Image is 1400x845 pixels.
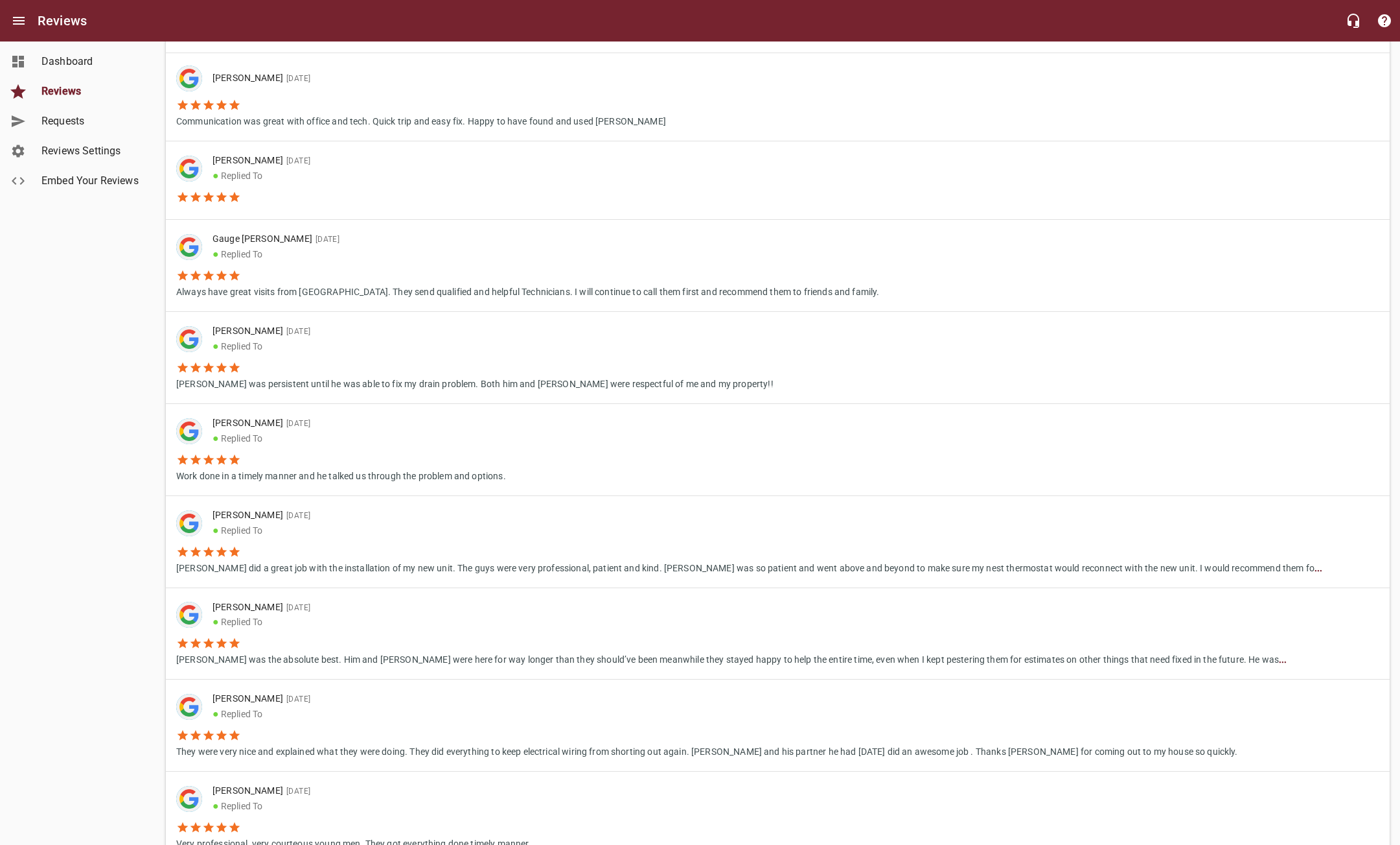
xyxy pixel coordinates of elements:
[283,787,310,796] span: [DATE]
[3,5,34,36] button: Open drawer
[212,432,219,444] span: ●
[41,54,140,69] span: Dashboard
[176,694,202,720] img: google-dark.png
[283,419,310,428] span: [DATE]
[283,156,310,165] span: [DATE]
[283,327,310,336] span: [DATE]
[176,112,666,128] p: Communication was great with office and tech. Quick trip and easy fix. Happy to have found and us...
[176,418,202,444] div: Google
[212,154,310,168] p: [PERSON_NAME]
[176,282,880,299] p: Always have great visits from [GEOGRAPHIC_DATA]. They send qualified and helpful Technicians. I w...
[176,510,202,536] img: google-dark.png
[212,784,521,798] p: [PERSON_NAME]
[166,312,1390,403] a: [PERSON_NAME][DATE]●Replied To[PERSON_NAME] was persistent until he was able to fix my drain prob...
[176,742,1238,759] p: They were very nice and explained what they were doing. They did everything to keep electrical wi...
[166,220,1390,311] a: Gauge [PERSON_NAME][DATE]●Replied ToAlways have great visits from [GEOGRAPHIC_DATA]. They send qu...
[283,511,310,520] span: [DATE]
[212,798,521,814] p: Replied To
[166,53,1390,141] a: [PERSON_NAME][DATE]Communication was great with office and tech. Quick trip and easy fix. Happy t...
[176,510,202,536] div: Google
[176,65,202,91] div: Google
[176,326,202,352] div: Google
[212,168,310,184] p: Replied To
[212,324,763,339] p: [PERSON_NAME]
[1369,5,1400,36] button: Support Portal
[166,588,1390,680] a: [PERSON_NAME][DATE]●Replied To[PERSON_NAME] was the absolute best. Him and [PERSON_NAME] were her...
[283,74,310,83] span: [DATE]
[212,615,219,628] span: ●
[212,601,1277,615] p: [PERSON_NAME]
[166,680,1390,771] a: [PERSON_NAME][DATE]●Replied ToThey were very nice and explained what they were doing. They did ev...
[212,614,1277,630] p: Replied To
[41,143,140,159] span: Reviews Settings
[212,692,1228,706] p: [PERSON_NAME]
[1314,563,1322,573] b: ...
[212,708,219,720] span: ●
[176,234,202,260] img: google-dark.png
[283,695,310,704] span: [DATE]
[176,694,202,720] div: Google
[212,169,219,182] span: ●
[176,418,202,444] img: google-dark.png
[1279,654,1287,665] b: ...
[41,173,140,189] span: Embed Your Reviews
[166,496,1390,588] a: [PERSON_NAME][DATE]●Replied To[PERSON_NAME] did a great job with the installation of my new unit....
[212,416,496,431] p: [PERSON_NAME]
[176,326,202,352] img: google-dark.png
[176,65,202,91] img: google-dark.png
[1338,5,1369,36] button: Live Chat
[176,156,202,182] img: google-dark.png
[176,466,506,483] p: Work done in a timely manner and he talked us through the problem and options.
[41,113,140,129] span: Requests
[283,603,310,612] span: [DATE]
[176,234,202,260] div: Google
[176,602,202,628] div: Google
[176,156,202,182] div: Google
[312,235,339,244] span: [DATE]
[38,10,87,31] h6: Reviews
[212,246,869,262] p: Replied To
[212,248,219,260] span: ●
[41,84,140,99] span: Reviews
[212,524,219,536] span: ●
[212,340,219,352] span: ●
[176,650,1287,667] p: [PERSON_NAME] was the absolute best. Him and [PERSON_NAME] were here for way longer than they sho...
[212,523,1312,538] p: Replied To
[212,706,1228,722] p: Replied To
[176,602,202,628] img: google-dark.png
[212,431,496,446] p: Replied To
[212,339,763,354] p: Replied To
[166,404,1390,495] a: [PERSON_NAME][DATE]●Replied ToWork done in a timely manner and he talked us through the problem a...
[166,141,1390,219] a: [PERSON_NAME][DATE]●Replied To
[212,232,869,246] p: Gauge [PERSON_NAME]
[176,786,202,812] div: Google
[176,374,774,391] p: [PERSON_NAME] was persistent until he was able to fix my drain problem. Both him and [PERSON_NAME...
[212,71,656,86] p: [PERSON_NAME]
[212,508,1312,523] p: [PERSON_NAME]
[176,558,1322,575] p: [PERSON_NAME] did a great job with the installation of my new unit. The guys were very profession...
[212,800,219,812] span: ●
[176,786,202,812] img: google-dark.png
